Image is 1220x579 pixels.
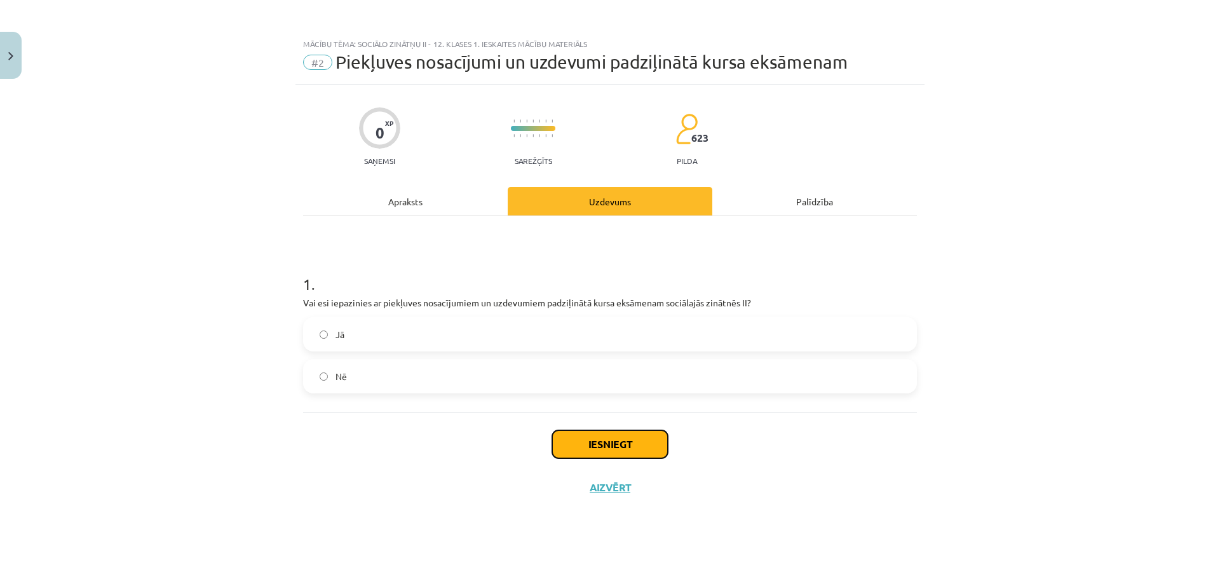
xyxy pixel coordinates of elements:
[8,52,13,60] img: icon-close-lesson-0947bae3869378f0d4975bcd49f059093ad1ed9edebbc8119c70593378902aed.svg
[320,372,328,381] input: Nē
[359,156,400,165] p: Saņemsi
[513,119,515,123] img: icon-short-line-57e1e144782c952c97e751825c79c345078a6d821885a25fce030b3d8c18986b.svg
[508,187,712,215] div: Uzdevums
[335,370,347,383] span: Nē
[520,119,521,123] img: icon-short-line-57e1e144782c952c97e751825c79c345078a6d821885a25fce030b3d8c18986b.svg
[552,430,668,458] button: Iesniegt
[526,134,527,137] img: icon-short-line-57e1e144782c952c97e751825c79c345078a6d821885a25fce030b3d8c18986b.svg
[303,187,508,215] div: Apraksts
[335,328,344,341] span: Jā
[552,134,553,137] img: icon-short-line-57e1e144782c952c97e751825c79c345078a6d821885a25fce030b3d8c18986b.svg
[552,119,553,123] img: icon-short-line-57e1e144782c952c97e751825c79c345078a6d821885a25fce030b3d8c18986b.svg
[303,296,917,310] p: Vai esi iepazinies ar piekļuves nosacījumiem un uzdevumiem padziļinātā kursa eksāmenam sociālajās...
[526,119,527,123] img: icon-short-line-57e1e144782c952c97e751825c79c345078a6d821885a25fce030b3d8c18986b.svg
[586,481,634,494] button: Aizvērt
[520,134,521,137] img: icon-short-line-57e1e144782c952c97e751825c79c345078a6d821885a25fce030b3d8c18986b.svg
[303,39,917,48] div: Mācību tēma: Sociālo zinātņu ii - 12. klases 1. ieskaites mācību materiāls
[677,156,697,165] p: pilda
[675,113,698,145] img: students-c634bb4e5e11cddfef0936a35e636f08e4e9abd3cc4e673bd6f9a4125e45ecb1.svg
[539,119,540,123] img: icon-short-line-57e1e144782c952c97e751825c79c345078a6d821885a25fce030b3d8c18986b.svg
[303,55,332,70] span: #2
[385,119,393,126] span: XP
[320,330,328,339] input: Jā
[539,134,540,137] img: icon-short-line-57e1e144782c952c97e751825c79c345078a6d821885a25fce030b3d8c18986b.svg
[335,51,848,72] span: Piekļuves nosacījumi un uzdevumi padziļinātā kursa eksāmenam
[545,119,546,123] img: icon-short-line-57e1e144782c952c97e751825c79c345078a6d821885a25fce030b3d8c18986b.svg
[515,156,552,165] p: Sarežģīts
[532,119,534,123] img: icon-short-line-57e1e144782c952c97e751825c79c345078a6d821885a25fce030b3d8c18986b.svg
[691,132,708,144] span: 623
[545,134,546,137] img: icon-short-line-57e1e144782c952c97e751825c79c345078a6d821885a25fce030b3d8c18986b.svg
[712,187,917,215] div: Palīdzība
[532,134,534,137] img: icon-short-line-57e1e144782c952c97e751825c79c345078a6d821885a25fce030b3d8c18986b.svg
[376,124,384,142] div: 0
[303,253,917,292] h1: 1 .
[513,134,515,137] img: icon-short-line-57e1e144782c952c97e751825c79c345078a6d821885a25fce030b3d8c18986b.svg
